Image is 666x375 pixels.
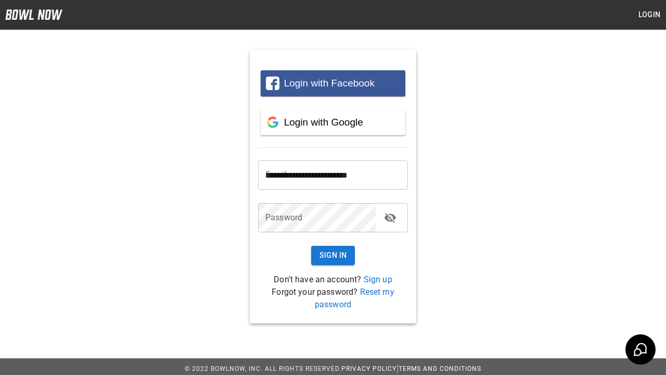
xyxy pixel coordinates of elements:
button: Sign In [311,246,355,265]
a: Sign up [364,274,392,284]
button: toggle password visibility [380,207,401,228]
a: Privacy Policy [341,365,396,372]
button: Login [633,5,666,24]
button: Login with Google [261,109,405,135]
span: © 2022 BowlNow, Inc. All Rights Reserved. [185,365,341,372]
p: Forgot your password? [258,286,408,311]
a: Reset my password [315,287,394,309]
a: Terms and Conditions [399,365,481,372]
p: Don't have an account? [258,273,408,286]
span: Login with Facebook [284,78,375,89]
span: Login with Google [284,117,363,128]
img: logo [5,9,62,20]
button: Login with Facebook [261,70,405,96]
